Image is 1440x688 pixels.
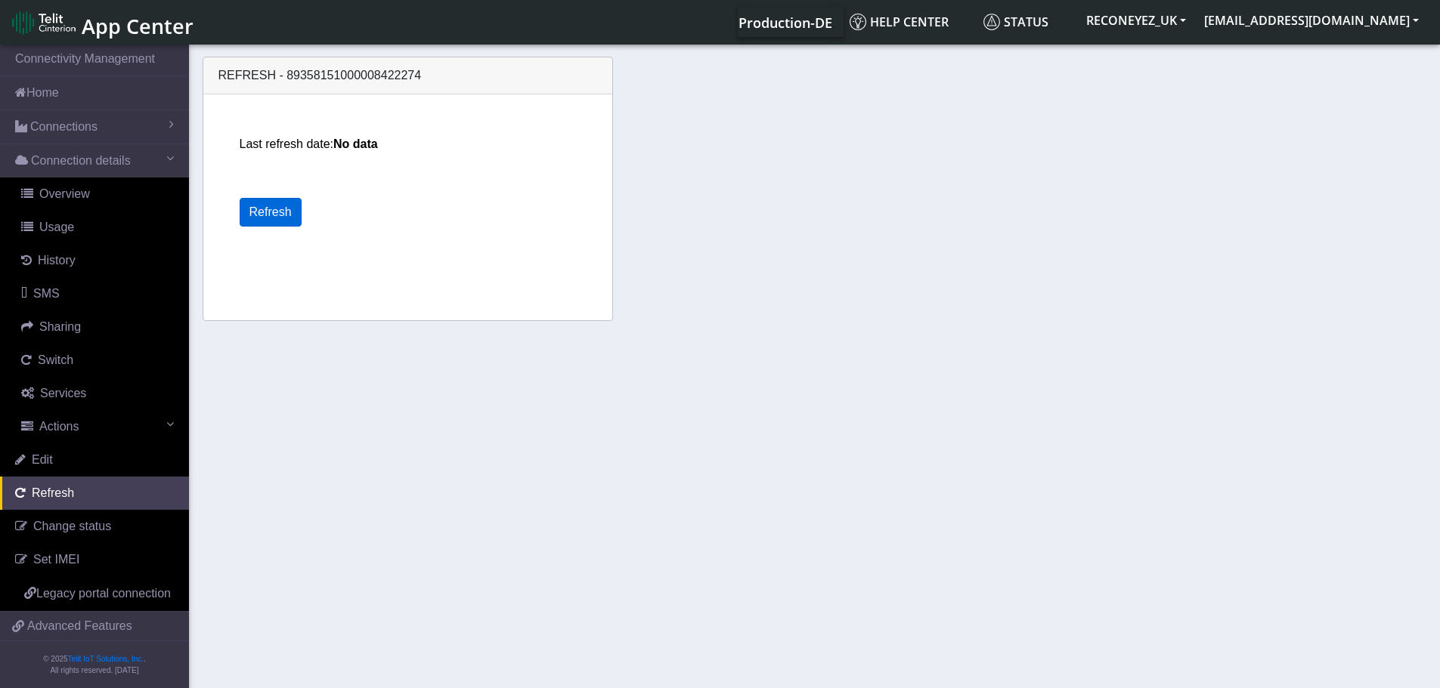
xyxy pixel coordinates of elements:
span: Production-DE [739,14,832,32]
span: Refresh [32,486,74,499]
span: Overview [39,187,90,200]
a: Usage [6,211,189,244]
span: History [38,254,76,267]
span: SMS [33,287,60,300]
button: Refresh [240,198,302,227]
span: Status [983,14,1048,30]
span: Services [40,387,86,400]
span: Connections [30,118,98,136]
img: knowledge.svg [850,14,866,30]
strong: No data [333,137,378,150]
a: Telit IoT Solutions, Inc. [68,655,144,663]
a: Sharing [6,310,189,344]
span: App Center [82,12,194,40]
a: Overview [6,177,189,211]
a: Switch [6,344,189,377]
span: Edit [32,453,53,466]
a: Services [6,377,189,410]
a: App Center [12,6,191,39]
a: History [6,244,189,277]
span: Connection details [31,152,131,170]
span: Sharing [39,320,81,333]
a: Help center [844,7,977,37]
span: Switch [38,353,73,366]
p: Last refresh date: [240,135,612,153]
img: logo-telit-cinterion-gw-new.png [12,11,76,35]
span: Actions [39,420,79,433]
a: Status [977,7,1077,37]
img: status.svg [983,14,1000,30]
span: Refresh - 89358151000008422274 [218,69,422,82]
button: [EMAIL_ADDRESS][DOMAIN_NAME] [1195,7,1428,34]
button: RECONEYEZ_UK [1077,7,1195,34]
a: SMS [6,277,189,310]
span: Set IMEI [33,553,79,566]
a: Actions [6,410,189,443]
span: Advanced Features [27,617,132,635]
span: Help center [850,14,949,30]
a: Your current platform instance [738,7,831,37]
span: Legacy portal connection [36,587,171,600]
span: Change status [33,520,111,532]
span: Usage [39,221,74,233]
